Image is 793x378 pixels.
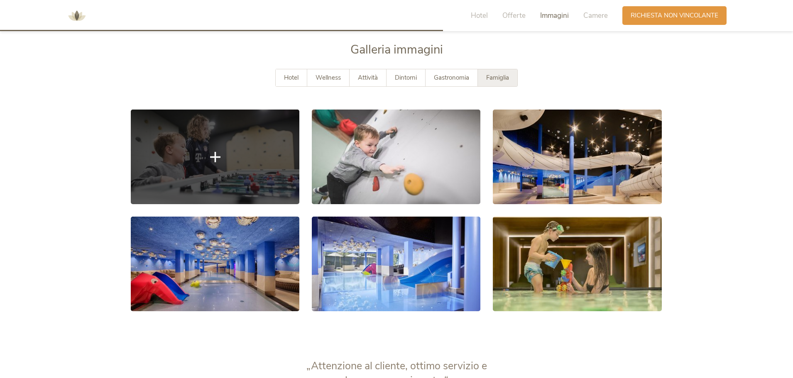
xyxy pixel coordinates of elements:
span: Immagini [540,11,569,20]
span: Camere [583,11,608,20]
img: AMONTI & LUNARIS Wellnessresort [64,3,89,28]
span: Hotel [471,11,488,20]
span: Offerte [502,11,526,20]
span: Famiglia [486,73,509,82]
span: Hotel [284,73,299,82]
a: AMONTI & LUNARIS Wellnessresort [64,12,89,18]
span: Wellness [316,73,341,82]
span: Galleria immagini [350,41,443,58]
span: Dintorni [395,73,417,82]
span: Richiesta non vincolante [631,11,718,20]
span: Attività [358,73,378,82]
span: Gastronomia [434,73,469,82]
